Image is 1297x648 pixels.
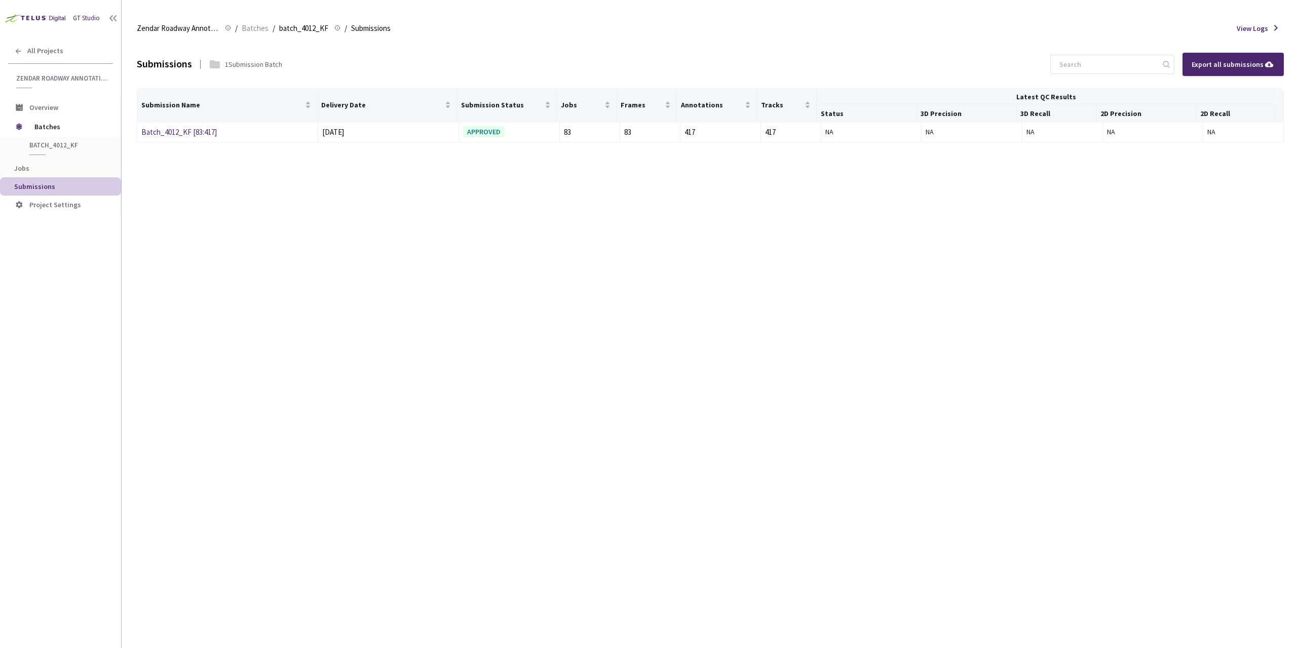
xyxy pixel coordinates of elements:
[1096,105,1196,122] th: 2D Precision
[1016,105,1096,122] th: 3D Recall
[137,89,317,122] th: Submission Name
[321,101,443,109] span: Delivery Date
[240,22,271,33] a: Batches
[29,103,58,112] span: Overview
[461,101,543,109] span: Submission Status
[317,89,457,122] th: Delivery Date
[557,89,617,122] th: Jobs
[273,22,275,34] li: /
[29,141,104,149] span: batch_4012_KF
[279,22,328,34] span: batch_4012_KF
[1196,105,1276,122] th: 2D Recall
[27,47,63,55] span: All Projects
[757,89,817,122] th: Tracks
[235,22,238,34] li: /
[681,101,743,109] span: Annotations
[457,89,557,122] th: Submission Status
[141,127,217,137] a: Batch_4012_KF [83:417]
[624,126,676,138] div: 83
[617,89,676,122] th: Frames
[926,126,1018,137] div: NA
[817,89,1276,105] th: Latest QC Results
[1237,23,1268,33] span: View Logs
[137,22,219,34] span: Zendar Roadway Annotations | Polygon Labels
[825,126,918,137] div: NA
[137,57,192,71] div: Submissions
[345,22,347,34] li: /
[561,101,602,109] span: Jobs
[34,117,104,137] span: Batches
[351,22,391,34] span: Submissions
[14,164,29,173] span: Jobs
[14,182,55,191] span: Submissions
[684,126,756,138] div: 417
[677,89,757,122] th: Annotations
[1026,126,1098,137] div: NA
[16,74,107,83] span: Zendar Roadway Annotations | Polygon Labels
[1207,126,1279,137] div: NA
[621,101,662,109] span: Frames
[761,101,803,109] span: Tracks
[1107,126,1199,137] div: NA
[29,200,81,209] span: Project Settings
[765,126,817,138] div: 417
[322,126,454,138] div: [DATE]
[1192,59,1275,70] div: Export all submissions
[463,126,505,137] div: APPROVED
[564,126,616,138] div: 83
[242,22,269,34] span: Batches
[817,105,917,122] th: Status
[917,105,1016,122] th: 3D Precision
[73,14,100,23] div: GT Studio
[141,101,303,109] span: Submission Name
[225,59,282,69] div: 1 Submission Batch
[1053,55,1161,73] input: Search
